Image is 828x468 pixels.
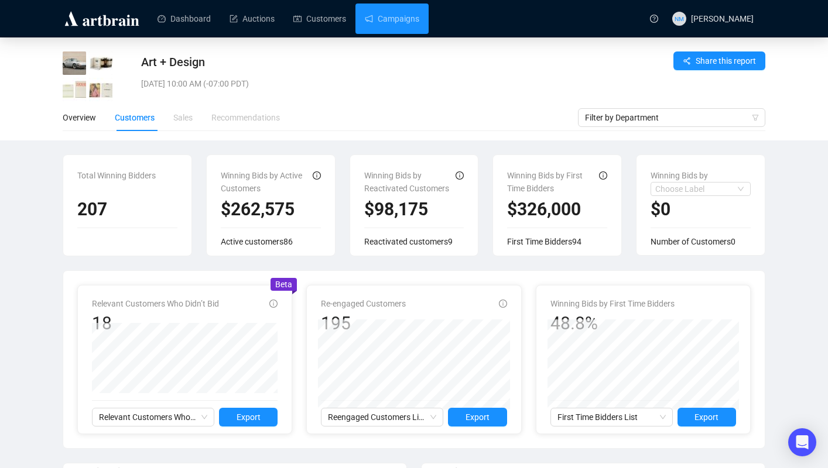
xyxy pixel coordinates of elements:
button: Export [678,408,736,426]
a: Customers [293,4,346,34]
span: Share this report [696,54,756,67]
a: Auctions [230,4,275,34]
h2: $326,000 [507,198,607,221]
span: Reactivated customers 9 [364,237,453,246]
img: 2_01.jpg [89,51,112,75]
span: info-circle [599,171,607,180]
button: Export [219,408,278,426]
span: info-circle [313,171,321,180]
div: Winning Bids by First Time Bidders [507,169,599,191]
div: Overview [63,111,96,124]
span: info-circle [269,300,278,308]
div: Winning Bids by Active Customers [221,169,313,191]
img: 1_01.jpg [63,51,86,75]
div: Art + Design [141,54,572,70]
img: 4_01.jpg [89,78,112,101]
h2: $98,175 [364,198,464,221]
div: Customers [115,111,155,124]
span: Export [694,411,718,424]
div: Sales [173,111,193,124]
span: First Time Bidders 94 [507,237,581,246]
span: share-alt [683,57,691,65]
div: 18 [92,312,219,335]
span: Number of Customers 0 [651,237,735,246]
h2: $0 [651,198,751,221]
span: [PERSON_NAME] [691,14,754,23]
a: Campaigns [365,4,419,34]
span: First Time Bidders List [557,408,666,426]
span: NM [675,13,684,23]
div: Total Winning Bidders [77,169,177,191]
div: Winning Bids by Reactivated Customers [364,169,456,191]
a: Dashboard [158,4,211,34]
span: Export [466,411,490,424]
span: Active customers 86 [221,237,293,246]
h2: $262,575 [221,198,321,221]
span: Winning Bids by [651,171,708,180]
span: Winning Bids by First Time Bidders [550,299,675,308]
div: 195 [321,312,406,335]
div: 48.8% [550,312,675,335]
div: Open Intercom Messenger [788,428,816,456]
span: Export [237,411,261,424]
button: Share this report [673,51,765,70]
div: Recommendations [211,111,280,124]
span: Relevant Customers Who Didn’t Bid [92,299,219,308]
span: info-circle [456,171,464,180]
div: [DATE] 10:00 AM (-07:00 PDT) [141,77,572,90]
span: Beta [275,280,292,289]
span: Relevant Customers Who Didn’t Bid [99,408,207,426]
span: info-circle [499,300,507,308]
img: logo [63,9,141,28]
h2: 207 [77,198,177,221]
span: Filter by Department [585,109,758,126]
span: Reengaged Customers List [328,408,436,426]
img: 3_01.jpg [63,78,86,101]
button: Export [448,408,507,426]
span: Re-engaged Customers [321,299,406,308]
span: question-circle [650,15,658,23]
